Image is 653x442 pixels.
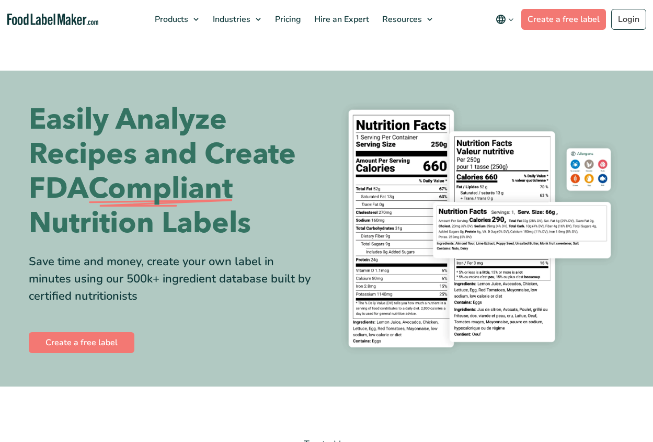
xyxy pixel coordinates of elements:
[272,14,302,25] span: Pricing
[379,14,423,25] span: Resources
[152,14,189,25] span: Products
[611,9,646,30] a: Login
[29,253,319,305] div: Save time and money, create your own label in minutes using our 500k+ ingredient database built b...
[521,9,606,30] a: Create a free label
[88,172,233,206] span: Compliant
[311,14,370,25] span: Hire an Expert
[210,14,251,25] span: Industries
[29,103,319,241] h1: Easily Analyze Recipes and Create FDA Nutrition Labels
[29,332,134,353] a: Create a free label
